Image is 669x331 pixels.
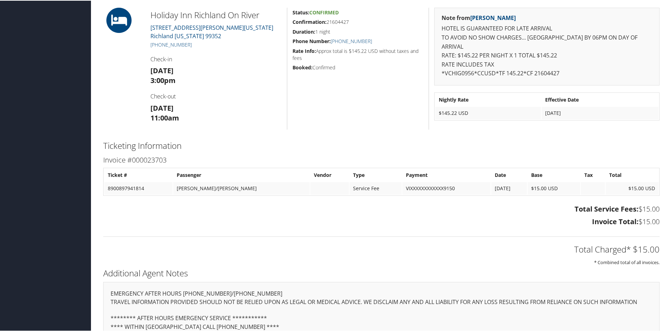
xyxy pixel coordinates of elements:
strong: Status: [293,8,309,15]
th: Vendor [310,168,349,181]
a: [PHONE_NUMBER] [150,41,192,47]
th: Type [350,168,402,181]
h2: Ticketing Information [103,139,660,151]
strong: Duration: [293,28,315,34]
h5: Approx total is $145.22 USD without taxes and fees [293,47,423,61]
h2: Total Charged* $15.00 [103,243,660,255]
h4: Check-out [150,92,282,99]
td: VIXXXXXXXXXXXX9150 [402,181,490,194]
td: 8900897941814 [104,181,172,194]
p: HOTEL IS GUARANTEED FOR LATE ARRIVAL TO AVOID NO SHOW CHARGES... [GEOGRAPHIC_DATA] BY 06PM ON DAY... [442,23,652,77]
h5: 21604427 [293,18,423,25]
p: TRAVEL INFORMATION PROVIDED SHOULD NOT BE RELIED UPON AS LEGAL OR MEDICAL ADVICE. WE DISCLAIM ANY... [111,297,652,306]
th: Passenger [173,168,310,181]
strong: Invoice Total: [592,216,639,226]
td: [PERSON_NAME]/[PERSON_NAME] [173,181,310,194]
strong: Total Service Fees: [575,204,639,213]
h3: Invoice #000023703 [103,154,660,164]
td: Service Fee [350,181,402,194]
th: Total [606,168,659,181]
th: Effective Date [542,93,659,105]
a: [STREET_ADDRESS][PERSON_NAME][US_STATE]Richland [US_STATE] 99352 [150,23,273,39]
span: Confirmed [309,8,339,15]
small: * Combined total of all invoices. [594,258,660,265]
td: $15.00 USD [528,181,580,194]
th: Ticket # [104,168,172,181]
strong: Phone Number: [293,37,331,44]
h2: Holiday Inn Richland On River [150,8,282,20]
strong: Booked: [293,63,312,70]
td: [DATE] [491,181,527,194]
a: [PERSON_NAME] [470,13,516,21]
strong: [DATE] [150,65,174,75]
strong: 3:00pm [150,75,176,84]
th: Date [491,168,527,181]
th: Nightly Rate [435,93,541,105]
th: Tax [581,168,605,181]
td: $15.00 USD [606,181,659,194]
h3: $15.00 [103,216,660,226]
h5: Confirmed [293,63,423,70]
h5: 1 night [293,28,423,35]
td: $145.22 USD [435,106,541,119]
strong: Note from [442,13,516,21]
td: [DATE] [542,106,659,119]
strong: 11:00am [150,112,179,122]
a: [PHONE_NUMBER] [331,37,372,44]
strong: Confirmation: [293,18,326,25]
th: Payment [402,168,490,181]
h2: Additional Agent Notes [103,267,660,278]
strong: [DATE] [150,103,174,112]
strong: Rate Info: [293,47,316,54]
h3: $15.00 [103,204,660,213]
th: Base [528,168,580,181]
h4: Check-in [150,55,282,62]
